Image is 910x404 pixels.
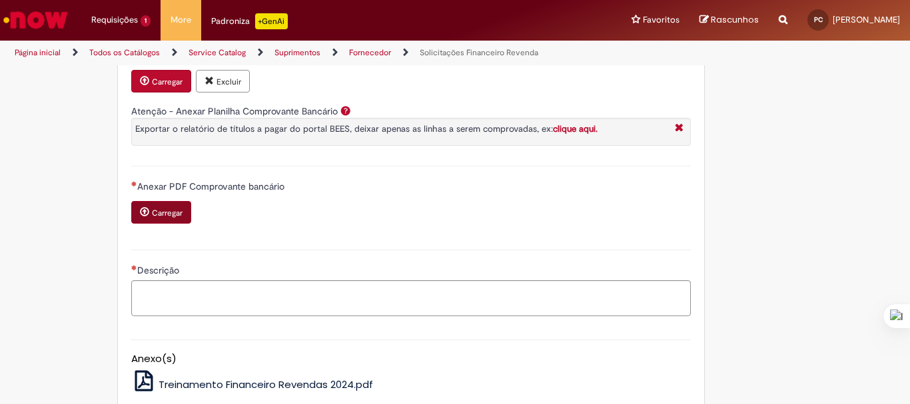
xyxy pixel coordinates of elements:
span: Ajuda para Atenção - Anexar Planilha Comprovante Bancário [338,105,354,116]
a: Download de Composição de pagamento 29.09.xlsx [131,53,286,65]
label: Atenção - Anexar Planilha Comprovante Bancário [131,105,338,117]
span: Treinamento Financeiro Revendas 2024.pdf [159,377,373,391]
a: Página inicial [15,47,61,58]
div: Padroniza [211,13,288,29]
span: Exportar o relatório de títulos a pagar do portal BEES, deixar apenas as linhas a serem comprovad... [135,123,598,134]
span: Rascunhos [711,13,759,26]
button: Carregar anexo de Anexar PDF Comprovante bancário Required [131,201,191,224]
p: +GenAi [255,13,288,29]
a: Solicitações Financeiro Revenda [420,47,538,58]
a: clique aqui. [553,123,598,134]
a: Todos os Catálogos [89,47,160,58]
span: 1 [141,15,151,27]
span: [PERSON_NAME] [833,14,900,25]
span: Favoritos [643,13,680,27]
textarea: Descrição [131,280,691,316]
button: Excluir anexo Composição de pagamento 29.09.xlsx [196,70,250,93]
span: Requisições [91,13,138,27]
span: Descrição [137,264,182,276]
span: Anexar PDF Comprovante bancário [137,180,287,192]
ul: Trilhas de página [10,41,597,65]
i: Fechar More information Por question_atencao_comprovante_bancario [672,122,687,136]
a: Suprimentos [274,47,320,58]
span: More [171,13,191,27]
img: ServiceNow [1,7,70,33]
small: Carregar [152,208,183,218]
a: Fornecedor [349,47,391,58]
span: Necessários [131,265,137,270]
a: Rascunhos [699,14,759,27]
small: Carregar [152,77,183,87]
h5: Anexo(s) [131,353,691,365]
a: Treinamento Financeiro Revendas 2024.pdf [131,377,374,391]
a: Service Catalog [189,47,246,58]
button: Carregar anexo de Anexar Planilha Comprovante Bancário Required [131,70,191,93]
small: Excluir [217,77,241,87]
span: Necessários [131,181,137,186]
span: PC [814,15,823,24]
